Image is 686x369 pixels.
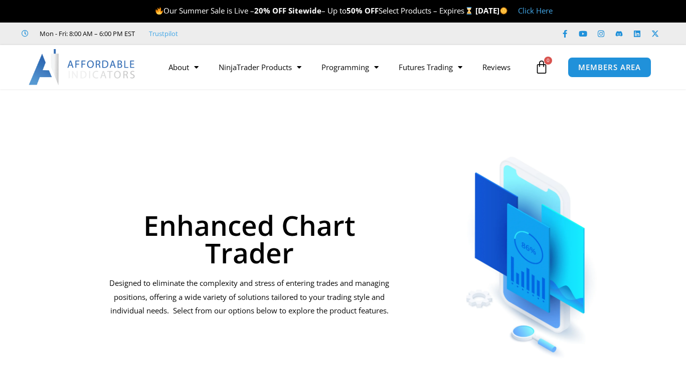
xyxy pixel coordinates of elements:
a: Trustpilot [149,28,178,40]
strong: 50% OFF [347,6,379,16]
img: ⌛ [465,7,473,15]
img: 🔥 [155,7,163,15]
span: Mon - Fri: 8:00 AM – 6:00 PM EST [37,28,135,40]
a: Click Here [518,6,553,16]
a: NinjaTrader Products [209,56,311,79]
nav: Menu [158,56,532,79]
strong: 20% OFF [254,6,286,16]
a: About [158,56,209,79]
h1: Enhanced Chart Trader [104,211,394,266]
a: 0 [520,53,564,82]
img: LogoAI | Affordable Indicators – NinjaTrader [29,49,136,85]
img: ChartTrader | Affordable Indicators – NinjaTrader [435,134,626,361]
a: Programming [311,56,389,79]
strong: [DATE] [475,6,508,16]
span: Our Summer Sale is Live – – Up to Select Products – Expires [155,6,475,16]
img: 🌞 [500,7,507,15]
a: Futures Trading [389,56,472,79]
strong: Sitewide [288,6,321,16]
span: MEMBERS AREA [578,64,641,71]
p: Designed to eliminate the complexity and stress of entering trades and managing positions, offeri... [104,276,394,318]
span: 0 [544,57,552,65]
a: Reviews [472,56,521,79]
a: MEMBERS AREA [568,57,651,78]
